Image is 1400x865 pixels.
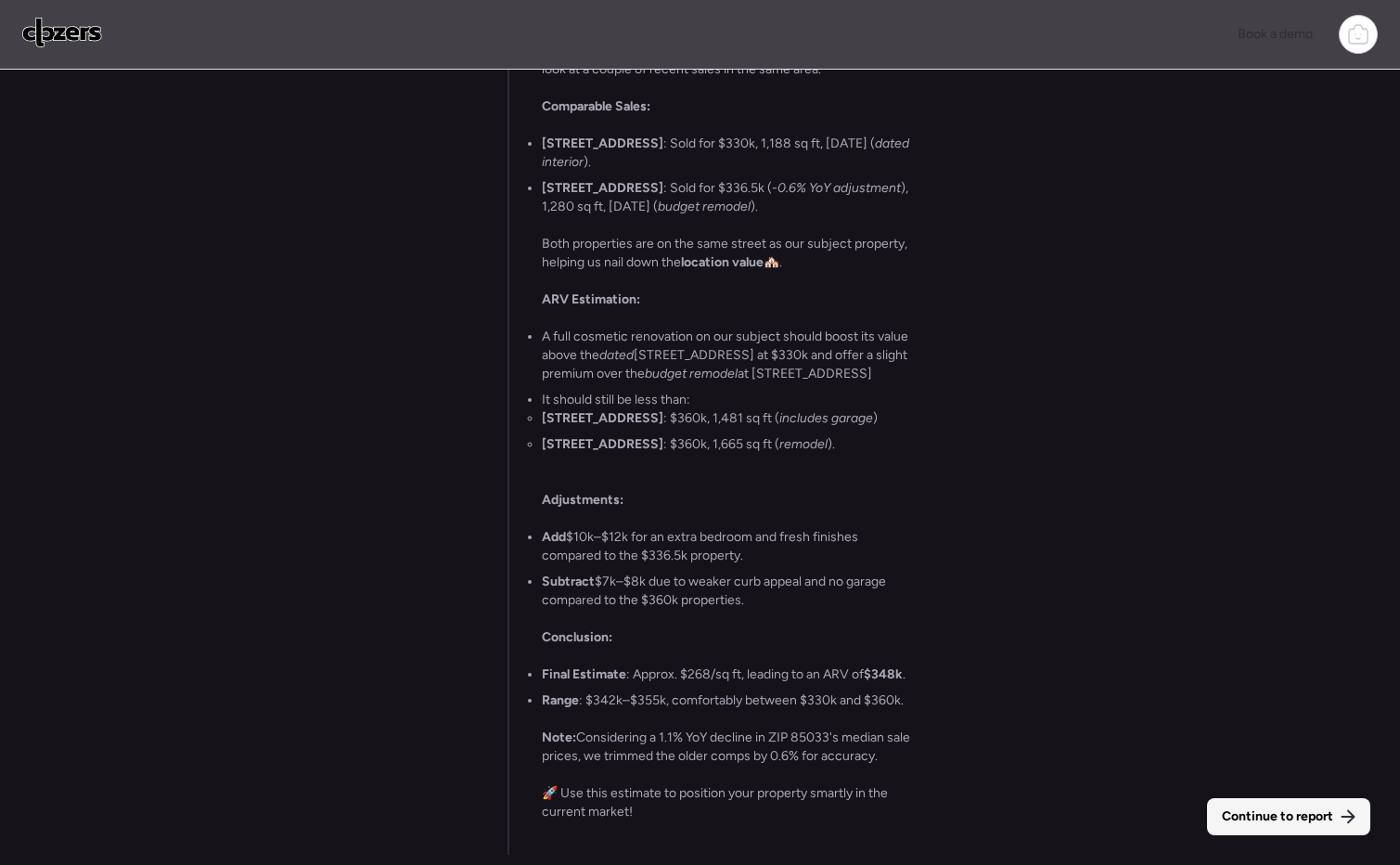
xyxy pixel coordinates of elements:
strong: [STREET_ADDRESS] [542,136,663,151]
span: Book a demo [1238,26,1313,42]
li: $7k–$8k due to weaker curb appeal and no garage compared to the $360k properties. [542,573,911,610]
strong: Final Estimate [542,666,626,682]
strong: [STREET_ADDRESS] [542,436,663,452]
li: : Sold for $336.5k ( ), 1,280 sq ft, [DATE] ( ). [542,179,911,216]
li: A full cosmetic renovation on our subject should boost its value above the [STREET_ADDRESS] at $3... [542,328,911,383]
li: : Sold for $330k, 1,188 sq ft, [DATE] ( ). [542,135,911,172]
p: 🚀 Use this estimate to position your property smartly in the current market! [542,784,911,821]
em: budget remodel [645,366,738,381]
li: : $342k–$355k, comfortably between $330k and $360k. [542,691,904,710]
em: -0.6% YoY adjustment [772,180,901,196]
em: includes garage [779,410,873,426]
strong: $348k [864,666,903,682]
strong: location value [681,254,764,270]
em: remodel [779,436,828,452]
strong: Conclusion: [542,629,612,645]
strong: Add [542,529,566,545]
strong: ARV Estimation: [542,291,640,307]
strong: Adjustments: [542,492,623,508]
em: dated [599,347,634,363]
strong: Note: [542,729,576,745]
li: : $360k, 1,665 sq ft ( ). [542,435,835,454]
img: Logo [22,18,102,47]
li: $10k–$12k for an extra bedroom and fresh finishes compared to the $336.5k property. [542,528,911,565]
li: It should still be less than: [542,391,878,472]
strong: Subtract [542,574,595,589]
li: : Approx. $268/sq ft, leading to an ARV of . [542,665,906,684]
strong: Comparable Sales: [542,98,650,114]
strong: Range [542,692,579,708]
p: Both properties are on the same street as our subject property, helping us nail down the 🏘️. [542,235,911,272]
strong: [STREET_ADDRESS] [542,410,663,426]
li: : $360k, 1,481 sq ft ( ) [542,409,878,428]
p: Considering a 1.1% YoY decline in ZIP 85033's median sale prices, we trimmed the older comps by 0... [542,729,911,766]
strong: [STREET_ADDRESS] [542,180,663,196]
span: Continue to report [1222,807,1333,826]
em: budget remodel [658,199,751,214]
